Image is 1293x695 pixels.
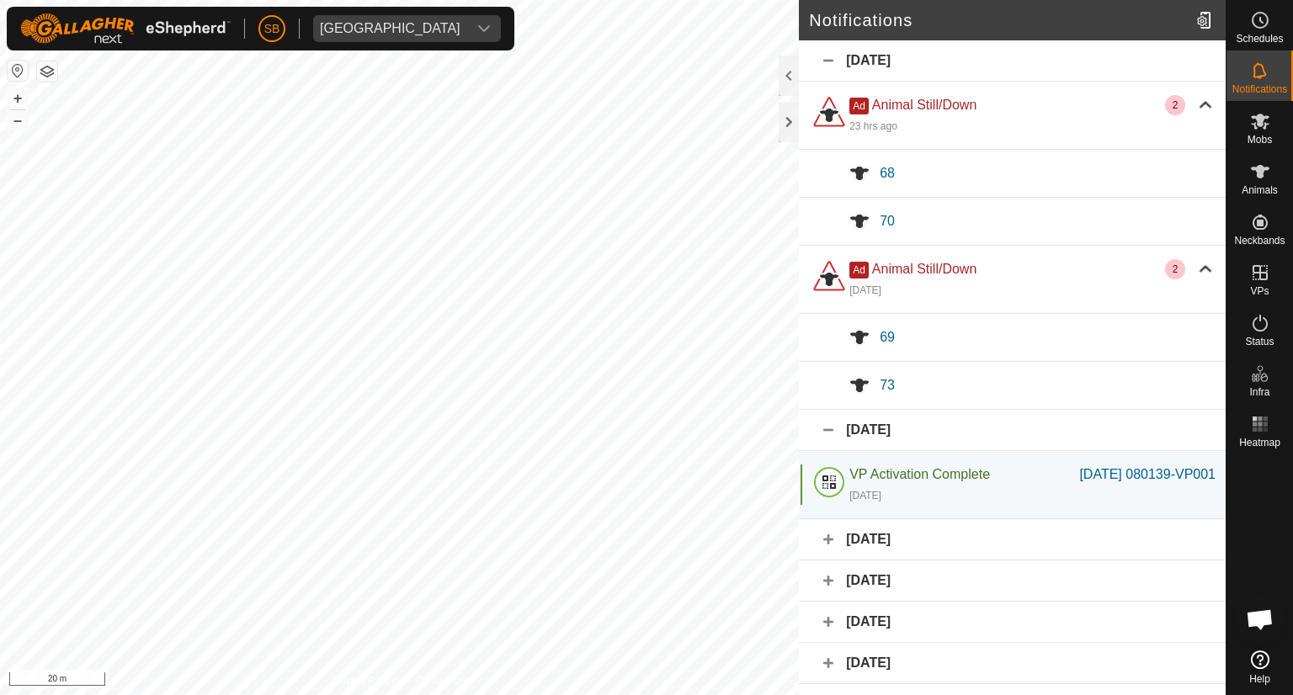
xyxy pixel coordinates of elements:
[1248,135,1272,145] span: Mobs
[1232,84,1287,94] span: Notifications
[799,560,1226,602] div: [DATE]
[872,262,976,276] span: Animal Still/Down
[799,410,1226,451] div: [DATE]
[799,519,1226,560] div: [DATE]
[20,13,231,44] img: Gallagher Logo
[799,40,1226,82] div: [DATE]
[880,166,895,180] span: 68
[799,602,1226,643] div: [DATE]
[872,98,976,112] span: Animal Still/Down
[264,20,280,38] span: SB
[880,378,895,392] span: 73
[416,673,466,688] a: Contact Us
[1249,387,1269,397] span: Infra
[799,643,1226,684] div: [DATE]
[1236,34,1283,44] span: Schedules
[333,673,396,688] a: Privacy Policy
[1250,286,1269,296] span: VPs
[1235,594,1285,645] div: Open chat
[1165,95,1185,115] div: 2
[1234,236,1285,246] span: Neckbands
[37,61,57,82] button: Map Layers
[8,110,28,130] button: –
[313,15,467,42] span: Tangihanga station
[1249,674,1270,684] span: Help
[1165,259,1185,279] div: 2
[849,98,869,114] span: Ad
[1242,185,1278,195] span: Animals
[849,467,990,481] span: VP Activation Complete
[880,330,895,344] span: 69
[1245,337,1274,347] span: Status
[849,488,881,503] div: [DATE]
[880,214,895,228] span: 70
[1079,464,1216,485] div: [DATE] 080139-VP001
[849,283,881,298] div: [DATE]
[849,119,897,134] div: 23 hrs ago
[8,61,28,81] button: Reset Map
[1239,438,1280,448] span: Heatmap
[320,22,460,35] div: [GEOGRAPHIC_DATA]
[809,10,1189,30] h2: Notifications
[467,15,501,42] div: dropdown trigger
[1226,644,1293,691] a: Help
[849,262,869,279] span: Ad
[8,88,28,109] button: +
